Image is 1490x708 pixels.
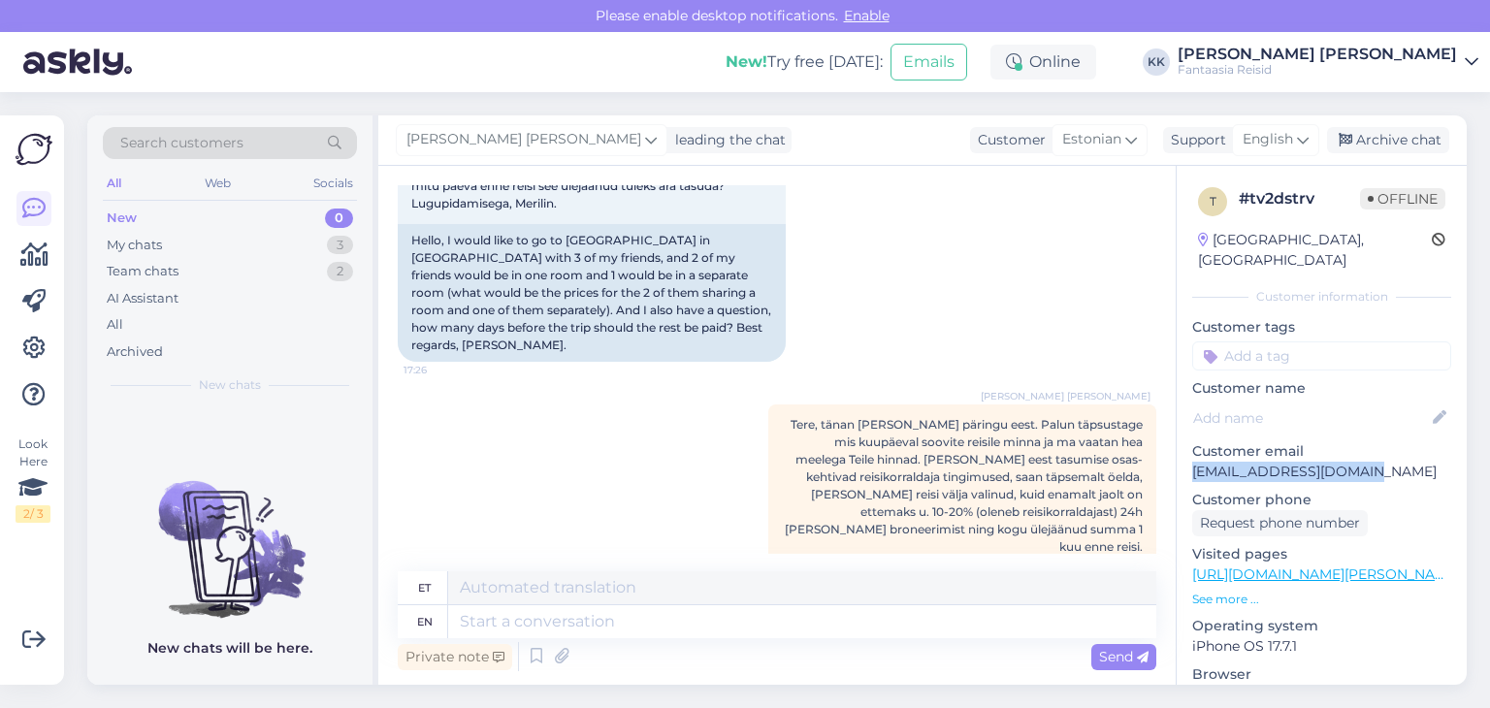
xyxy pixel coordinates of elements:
[199,376,261,394] span: New chats
[120,133,243,153] span: Search customers
[327,236,353,255] div: 3
[1163,130,1226,150] div: Support
[891,44,967,80] button: Emails
[309,171,357,196] div: Socials
[1192,378,1451,399] p: Customer name
[327,262,353,281] div: 2
[103,171,125,196] div: All
[417,605,433,638] div: en
[107,342,163,362] div: Archived
[1360,188,1445,209] span: Offline
[107,289,178,308] div: AI Assistant
[785,417,1143,554] span: Tere, tänan [PERSON_NAME] päringu eest. Palun täpsustage mis kuupäeval soovite reisile minna ja m...
[1192,565,1460,583] a: [URL][DOMAIN_NAME][PERSON_NAME]
[1192,341,1451,370] input: Add a tag
[1192,317,1451,338] p: Customer tags
[201,171,235,196] div: Web
[107,262,178,281] div: Team chats
[726,50,883,74] div: Try free [DATE]:
[398,224,786,362] div: Hello, I would like to go to [GEOGRAPHIC_DATA] in [GEOGRAPHIC_DATA] with 3 of my friends, and 2 o...
[1327,127,1449,153] div: Archive chat
[107,209,137,228] div: New
[1192,510,1368,536] div: Request phone number
[147,638,312,659] p: New chats will be here.
[1192,591,1451,608] p: See more ...
[107,236,162,255] div: My chats
[1239,187,1360,210] div: # tv2dstrv
[418,571,431,604] div: et
[404,363,476,377] span: 17:26
[1178,47,1478,78] a: [PERSON_NAME] [PERSON_NAME]Fantaasia Reisid
[981,389,1150,403] span: [PERSON_NAME] [PERSON_NAME]
[1198,230,1432,271] div: [GEOGRAPHIC_DATA], [GEOGRAPHIC_DATA]
[726,52,767,71] b: New!
[398,644,512,670] div: Private note
[970,130,1046,150] div: Customer
[1178,47,1457,62] div: [PERSON_NAME] [PERSON_NAME]
[1243,129,1293,150] span: English
[1192,462,1451,482] p: [EMAIL_ADDRESS][DOMAIN_NAME]
[1192,636,1451,657] p: iPhone OS 17.7.1
[107,315,123,335] div: All
[1193,407,1429,429] input: Add name
[1192,664,1451,685] p: Browser
[838,7,895,24] span: Enable
[1062,129,1121,150] span: Estonian
[1192,616,1451,636] p: Operating system
[325,209,353,228] div: 0
[1143,48,1170,76] div: KK
[667,130,786,150] div: leading the chat
[1099,648,1149,665] span: Send
[990,45,1096,80] div: Online
[16,505,50,523] div: 2 / 3
[1192,490,1451,510] p: Customer phone
[1192,544,1451,564] p: Visited pages
[406,129,641,150] span: [PERSON_NAME] [PERSON_NAME]
[1178,62,1457,78] div: Fantaasia Reisid
[1192,441,1451,462] p: Customer email
[1210,194,1216,209] span: t
[1192,288,1451,306] div: Customer information
[16,435,50,523] div: Look Here
[16,131,52,168] img: Askly Logo
[87,446,372,621] img: No chats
